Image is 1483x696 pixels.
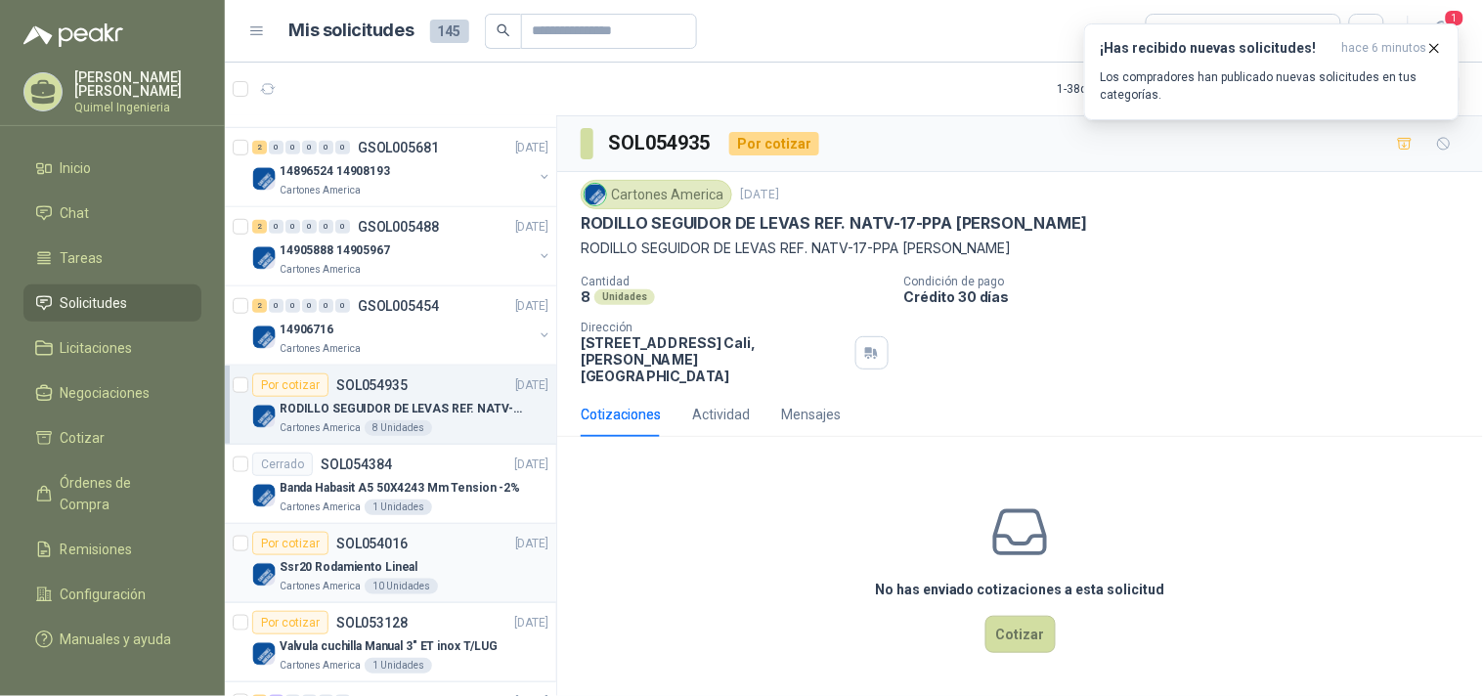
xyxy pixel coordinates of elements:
div: 0 [319,141,333,154]
p: [DATE] [515,535,548,553]
span: Remisiones [61,539,133,560]
span: 145 [430,20,469,43]
span: hace 6 minutos [1342,40,1427,57]
div: Por cotizar [252,532,328,555]
p: Banda Habasit A5 50X4243 Mm Tension -2% [280,479,520,498]
a: Por cotizarSOL054016[DATE] Company LogoSsr20 Rodamiento LinealCartones America10 Unidades [225,524,556,603]
div: 1 Unidades [365,500,432,515]
div: 0 [285,220,300,234]
p: [DATE] [515,218,548,237]
div: 1 Unidades [365,658,432,674]
div: 0 [302,220,317,234]
p: Cartones America [280,579,361,594]
img: Company Logo [252,642,276,666]
a: Por cotizarSOL054935[DATE] Company LogoRODILLO SEGUIDOR DE LEVAS REF. NATV-17-PPA [PERSON_NAME]Ca... [225,366,556,445]
div: Por cotizar [252,373,328,397]
h3: ¡Has recibido nuevas solicitudes! [1101,40,1334,57]
div: 0 [269,141,284,154]
p: GSOL005681 [358,141,439,154]
button: 1 [1424,14,1460,49]
div: 0 [335,141,350,154]
div: Cerrado [252,453,313,476]
div: 0 [285,299,300,313]
p: Cartones America [280,183,361,198]
p: Crédito 30 días [904,288,1475,305]
a: Inicio [23,150,201,187]
div: Cotizaciones [581,404,661,425]
p: [DATE] [515,297,548,316]
img: Company Logo [252,405,276,428]
div: 0 [335,299,350,313]
div: 2 [252,141,267,154]
div: Por cotizar [252,611,328,634]
p: [DATE] [740,186,779,204]
img: Company Logo [252,246,276,270]
span: Licitaciones [61,337,133,359]
p: 8 [581,288,590,305]
a: CerradoSOL054384[DATE] Company LogoBanda Habasit A5 50X4243 Mm Tension -2%Cartones America1 Unidades [225,445,556,524]
p: [DATE] [515,456,548,474]
p: Quimel Ingenieria [74,102,201,113]
p: 14906716 [280,321,333,339]
p: Cartones America [280,658,361,674]
div: 8 Unidades [365,420,432,436]
p: Cartones America [280,420,361,436]
p: [STREET_ADDRESS] Cali , [PERSON_NAME][GEOGRAPHIC_DATA] [581,334,848,384]
div: 2 [252,299,267,313]
div: 0 [319,220,333,234]
div: 0 [269,299,284,313]
a: Tareas [23,239,201,277]
span: Solicitudes [61,292,128,314]
p: Cantidad [581,275,889,288]
div: Mensajes [781,404,841,425]
img: Company Logo [252,484,276,507]
p: Condición de pago [904,275,1475,288]
p: Ssr20 Rodamiento Lineal [280,558,417,577]
div: 0 [335,220,350,234]
span: search [497,23,510,37]
span: Cotizar [61,427,106,449]
a: Manuales y ayuda [23,621,201,658]
p: [DATE] [515,376,548,395]
span: Manuales y ayuda [61,629,172,650]
p: Valvula cuchilla Manual 3" ET inox T/LUG [280,637,498,656]
p: Los compradores han publicado nuevas solicitudes en tus categorías. [1101,68,1443,104]
div: Por cotizar [729,132,819,155]
a: Negociaciones [23,374,201,412]
span: Órdenes de Compra [61,472,183,515]
p: SOL054016 [336,537,408,550]
div: 0 [269,220,284,234]
span: 1 [1444,9,1465,27]
img: Company Logo [252,563,276,587]
p: SOL053128 [336,616,408,630]
a: 2 0 0 0 0 0 GSOL005681[DATE] Company Logo14896524 14908193Cartones America [252,136,552,198]
a: Cotizar [23,419,201,457]
a: Órdenes de Compra [23,464,201,523]
p: SOL054384 [321,457,392,471]
button: ¡Has recibido nuevas solicitudes!hace 6 minutos Los compradores han publicado nuevas solicitudes ... [1084,23,1460,120]
img: Company Logo [252,326,276,349]
p: RODILLO SEGUIDOR DE LEVAS REF. NATV-17-PPA [PERSON_NAME] [280,400,523,418]
a: Remisiones [23,531,201,568]
img: Logo peakr [23,23,123,47]
p: RODILLO SEGUIDOR DE LEVAS REF. NATV-17-PPA [PERSON_NAME] [581,213,1087,234]
p: Cartones America [280,341,361,357]
p: 14905888 14905967 [280,241,390,260]
p: Cartones America [280,500,361,515]
p: SOL054935 [336,378,408,392]
a: 2 0 0 0 0 0 GSOL005454[DATE] Company Logo14906716Cartones America [252,294,552,357]
img: Company Logo [585,184,606,205]
div: Actividad [692,404,750,425]
div: 0 [285,141,300,154]
a: Configuración [23,576,201,613]
a: Por cotizarSOL053128[DATE] Company LogoValvula cuchilla Manual 3" ET inox T/LUGCartones America1 ... [225,603,556,682]
div: Todas [1158,21,1199,42]
div: 0 [302,141,317,154]
p: [DATE] [515,139,548,157]
div: 2 [252,220,267,234]
span: Configuración [61,584,147,605]
div: Cartones America [581,180,732,209]
img: Company Logo [252,167,276,191]
p: [DATE] [515,614,548,632]
p: Dirección [581,321,848,334]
